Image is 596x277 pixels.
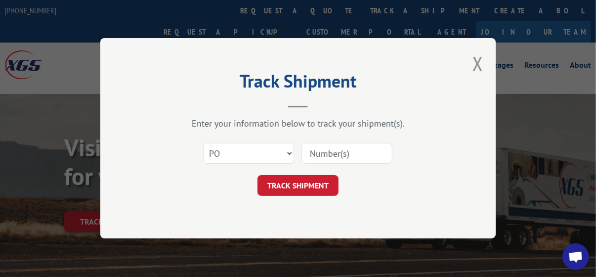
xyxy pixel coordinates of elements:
button: Close modal [472,50,483,77]
input: Number(s) [301,143,392,164]
button: TRACK SHIPMENT [257,176,339,196]
div: Open chat [562,243,589,270]
h2: Track Shipment [150,74,446,93]
div: Enter your information below to track your shipment(s). [150,118,446,130]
